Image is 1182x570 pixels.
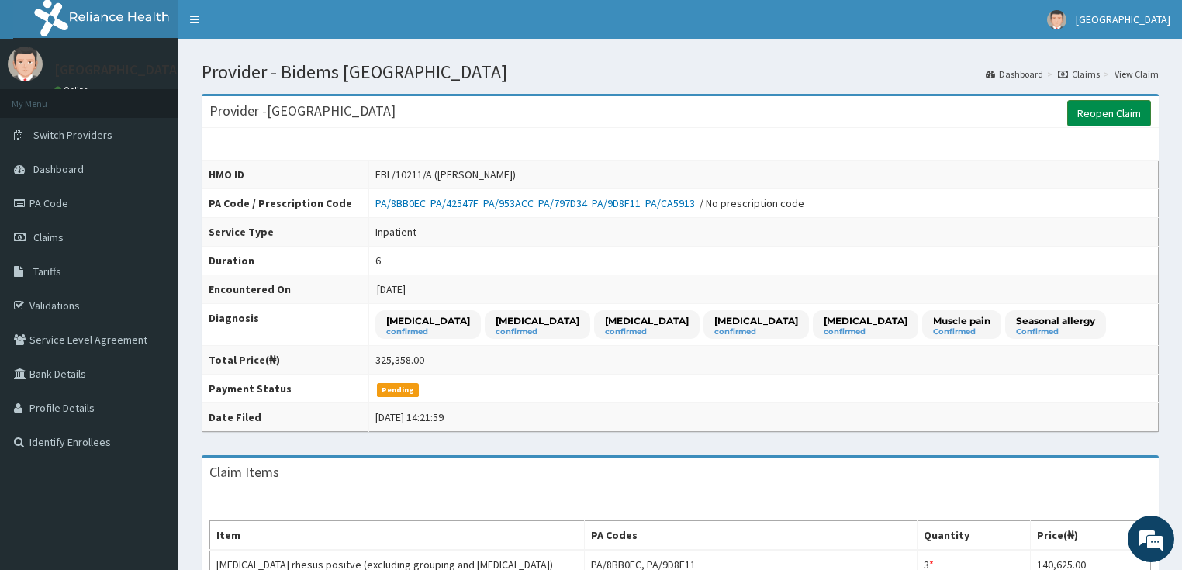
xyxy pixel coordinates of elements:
a: PA/42547F [430,196,483,210]
p: [MEDICAL_DATA] [714,314,798,327]
span: Tariffs [33,264,61,278]
img: User Image [8,47,43,81]
th: Total Price(₦) [202,346,369,375]
span: [GEOGRAPHIC_DATA] [1076,12,1170,26]
th: Quantity [917,521,1031,551]
p: [MEDICAL_DATA] [386,314,470,327]
th: Item [210,521,585,551]
small: Confirmed [1016,328,1095,336]
th: PA Codes [584,521,917,551]
small: confirmed [714,328,798,336]
span: Dashboard [33,162,84,176]
h3: Provider - [GEOGRAPHIC_DATA] [209,104,396,118]
th: Encountered On [202,275,369,304]
th: Price(₦) [1031,521,1151,551]
div: / No prescription code [375,195,804,211]
a: PA/797D34 [538,196,592,210]
h1: Provider - Bidems [GEOGRAPHIC_DATA] [202,62,1159,82]
a: PA/8BB0EC [375,196,430,210]
th: HMO ID [202,161,369,189]
span: Switch Providers [33,128,112,142]
a: Claims [1058,67,1100,81]
small: confirmed [496,328,579,336]
a: Dashboard [986,67,1043,81]
p: Seasonal allergy [1016,314,1095,327]
h3: Claim Items [209,465,279,479]
th: Duration [202,247,369,275]
p: [MEDICAL_DATA] [605,314,689,327]
a: Reopen Claim [1067,100,1151,126]
th: Service Type [202,218,369,247]
span: [DATE] [377,282,406,296]
th: PA Code / Prescription Code [202,189,369,218]
div: 6 [375,253,381,268]
span: Claims [33,230,64,244]
th: Payment Status [202,375,369,403]
p: [MEDICAL_DATA] [824,314,907,327]
div: [DATE] 14:21:59 [375,409,444,425]
div: 325,358.00 [375,352,424,368]
a: View Claim [1115,67,1159,81]
img: User Image [1047,10,1066,29]
div: FBL/10211/A ([PERSON_NAME]) [375,167,516,182]
div: Inpatient [375,224,416,240]
a: Online [54,85,92,95]
a: PA/953ACC [483,196,538,210]
p: [GEOGRAPHIC_DATA] [54,63,182,77]
small: Confirmed [933,328,990,336]
th: Date Filed [202,403,369,432]
a: PA/CA5913 [645,196,700,210]
p: [MEDICAL_DATA] [496,314,579,327]
th: Diagnosis [202,304,369,346]
a: PA/9D8F11 [592,196,645,210]
small: confirmed [605,328,689,336]
span: Pending [377,383,420,397]
small: confirmed [386,328,470,336]
small: confirmed [824,328,907,336]
p: Muscle pain [933,314,990,327]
